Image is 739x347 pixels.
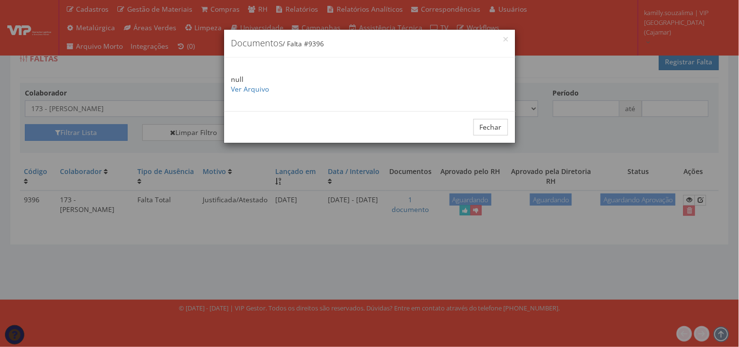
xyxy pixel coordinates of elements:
small: / Falta # [283,39,324,48]
button: Close [504,37,508,41]
p: null [231,75,508,94]
button: Fechar [474,119,508,135]
h4: Documentos [231,37,508,50]
a: Ver Arquivo [231,84,269,94]
span: 9396 [309,39,324,48]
